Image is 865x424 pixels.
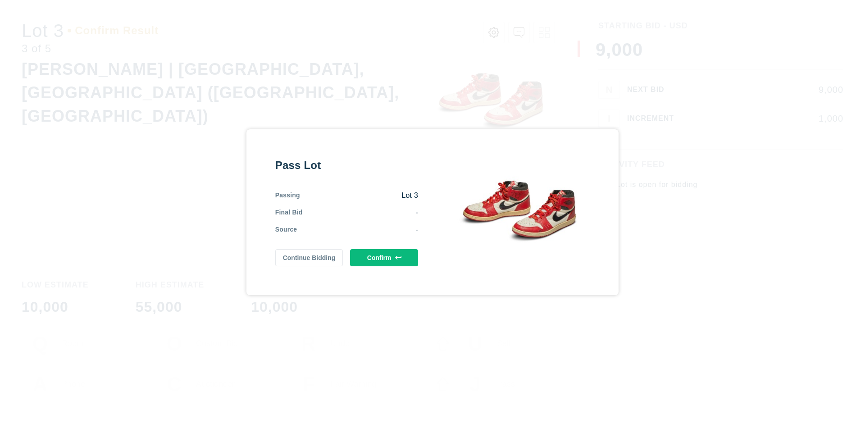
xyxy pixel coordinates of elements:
[275,158,418,173] div: Pass Lot
[297,225,418,235] div: -
[275,208,303,218] div: Final Bid
[300,191,418,201] div: Lot 3
[350,249,418,266] button: Confirm
[275,249,343,266] button: Continue Bidding
[275,225,297,235] div: Source
[275,191,300,201] div: Passing
[303,208,418,218] div: -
